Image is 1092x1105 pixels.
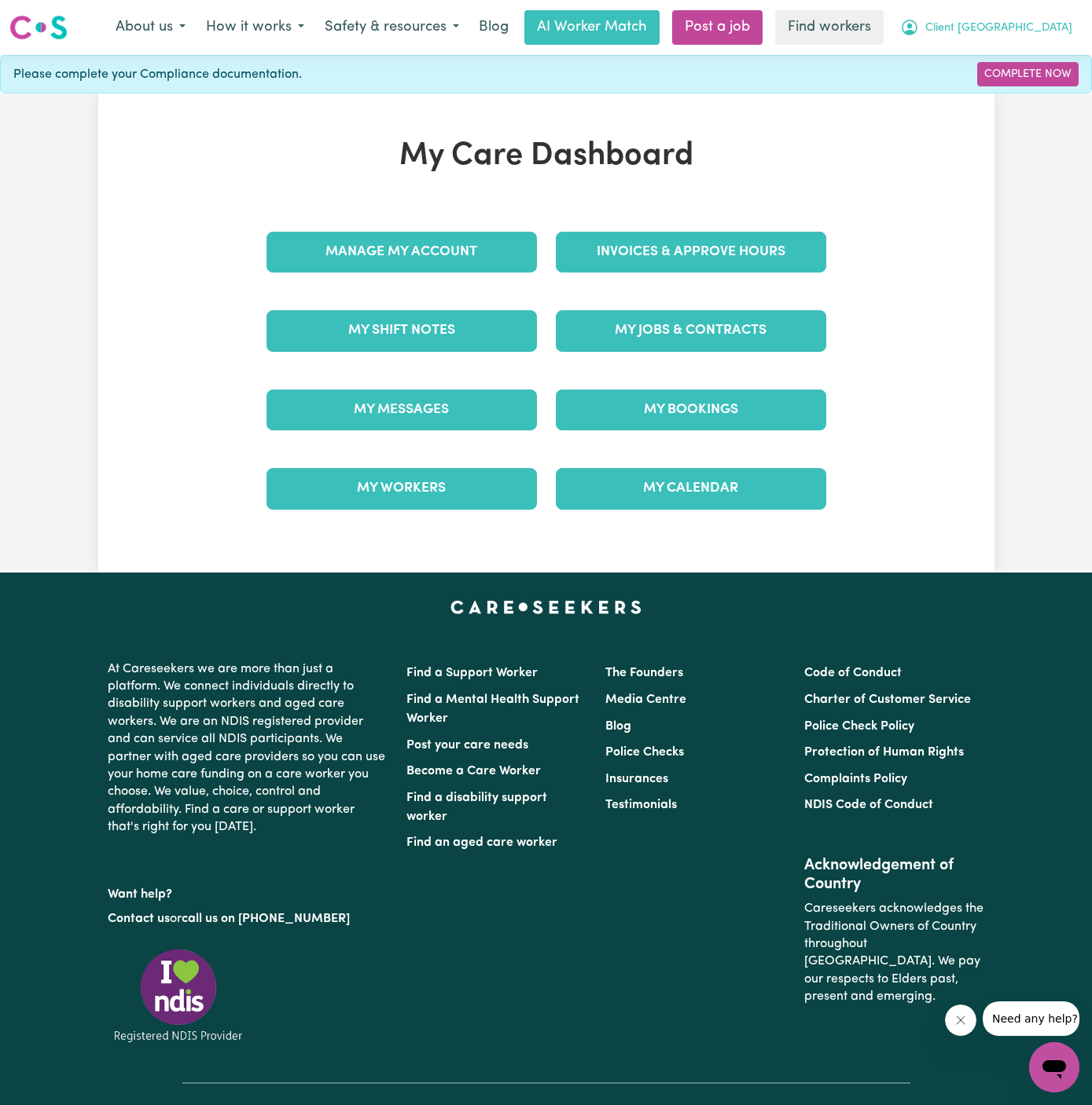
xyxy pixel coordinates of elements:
[406,836,557,849] a: Find an aged care worker
[804,693,971,706] a: Charter of Customer Service
[450,601,642,613] a: Careseekers home page
[406,693,579,725] a: Find a Mental Health Support Worker
[9,9,68,46] a: Careseekers logo
[406,792,547,823] a: Find a disability support worker
[804,667,902,679] a: Code of Conduct
[406,667,538,679] a: Find a Support Worker
[804,773,907,785] a: Complaints Policy
[267,310,537,351] a: My Shift Notes
[9,13,68,42] img: Careseekers logo
[1029,1042,1079,1092] iframe: Button to launch messaging window
[524,10,660,45] a: AI Worker Match
[108,654,388,843] p: At Careseekers we are more than just a platform. We connect individuals directly to disability su...
[605,693,686,706] a: Media Centre
[196,11,314,44] button: How it works
[605,773,668,785] a: Insurances
[556,232,826,273] a: Invoices & Approve Hours
[108,880,388,903] p: Want help?
[977,62,1079,86] a: Complete Now
[182,913,350,925] a: call us on [PHONE_NUMBER]
[945,1004,976,1036] iframe: Close message
[605,799,677,811] a: Testimonials
[469,10,518,45] a: Blog
[108,946,249,1045] img: Registered NDIS provider
[406,765,541,778] a: Become a Care Worker
[314,11,469,44] button: Safety & resources
[672,10,763,45] a: Post a job
[804,799,933,811] a: NDIS Code of Conduct
[267,468,537,509] a: My Workers
[804,720,914,733] a: Police Check Policy
[105,11,196,44] button: About us
[108,904,388,934] p: or
[804,746,964,759] a: Protection of Human Rights
[556,390,826,430] a: My Bookings
[556,310,826,351] a: My Jobs & Contracts
[983,1001,1079,1036] iframe: Message from company
[605,746,684,759] a: Police Checks
[890,11,1083,44] button: My Account
[267,390,537,430] a: My Messages
[406,739,528,752] a: Post your care needs
[605,720,631,733] a: Blog
[775,10,884,45] a: Find workers
[804,856,984,894] h2: Acknowledgement of Country
[257,137,836,175] h1: My Care Dashboard
[108,913,170,925] a: Contact us
[804,894,984,1012] p: Careseekers acknowledges the Traditional Owners of Country throughout [GEOGRAPHIC_DATA]. We pay o...
[605,667,683,679] a: The Founders
[13,65,302,84] span: Please complete your Compliance documentation.
[925,20,1072,37] span: Client [GEOGRAPHIC_DATA]
[267,232,537,273] a: Manage My Account
[556,468,826,509] a: My Calendar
